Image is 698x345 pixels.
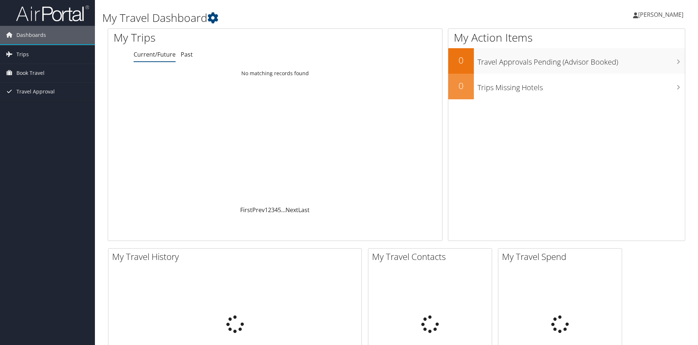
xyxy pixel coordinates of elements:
[638,11,683,19] span: [PERSON_NAME]
[633,4,691,26] a: [PERSON_NAME]
[16,26,46,44] span: Dashboards
[275,206,278,214] a: 4
[448,54,474,66] h2: 0
[16,45,29,64] span: Trips
[271,206,275,214] a: 3
[252,206,265,214] a: Prev
[478,79,685,93] h3: Trips Missing Hotels
[285,206,298,214] a: Next
[478,53,685,67] h3: Travel Approvals Pending (Advisor Booked)
[448,48,685,74] a: 0Travel Approvals Pending (Advisor Booked)
[268,206,271,214] a: 2
[16,5,89,22] img: airportal-logo.png
[114,30,298,45] h1: My Trips
[134,50,176,58] a: Current/Future
[502,250,622,263] h2: My Travel Spend
[102,10,495,26] h1: My Travel Dashboard
[108,67,442,80] td: No matching records found
[448,30,685,45] h1: My Action Items
[281,206,285,214] span: …
[240,206,252,214] a: First
[265,206,268,214] a: 1
[16,64,45,82] span: Book Travel
[16,83,55,101] span: Travel Approval
[298,206,310,214] a: Last
[372,250,492,263] h2: My Travel Contacts
[112,250,361,263] h2: My Travel History
[448,80,474,92] h2: 0
[181,50,193,58] a: Past
[448,74,685,99] a: 0Trips Missing Hotels
[278,206,281,214] a: 5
